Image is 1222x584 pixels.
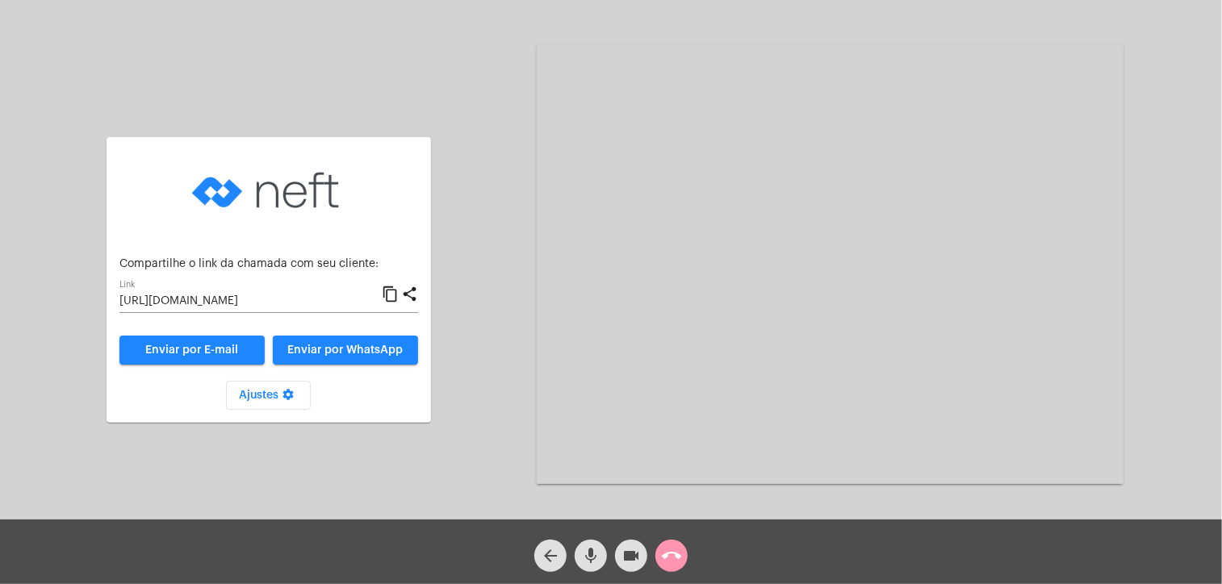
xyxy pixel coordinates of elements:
img: logo-neft-novo-2.png [188,150,349,231]
mat-icon: videocam [621,546,641,565]
a: Enviar por E-mail [119,336,265,365]
mat-icon: share [401,285,418,304]
button: Ajustes [226,381,311,410]
button: Enviar por WhatsApp [273,336,418,365]
span: Ajustes [239,390,298,401]
mat-icon: mic [581,546,601,565]
mat-icon: content_copy [382,285,399,304]
span: Enviar por E-mail [145,344,238,356]
mat-icon: arrow_back [541,546,560,565]
p: Compartilhe o link da chamada com seu cliente: [119,258,418,270]
mat-icon: settings [278,388,298,407]
span: Enviar por WhatsApp [287,344,403,356]
mat-icon: call_end [662,546,681,565]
